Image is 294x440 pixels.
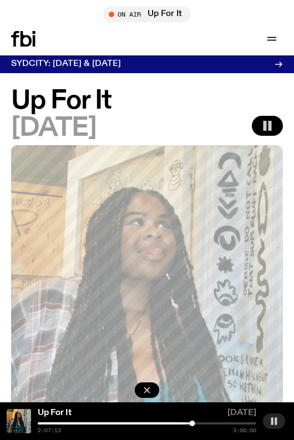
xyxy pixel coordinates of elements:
span: 3:00:00 [233,428,256,433]
span: [DATE] [11,116,96,141]
button: On AirUp For It [103,7,191,22]
a: Up For It [38,408,72,417]
span: [DATE] [227,409,256,420]
img: Ify - a Brown Skin girl with black braided twists, looking up to the side with her tongue stickin... [7,409,31,433]
h3: SYDCITY: [DATE] & [DATE] [11,60,121,68]
h1: Up For It [11,89,283,114]
span: 2:07:13 [38,428,61,433]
